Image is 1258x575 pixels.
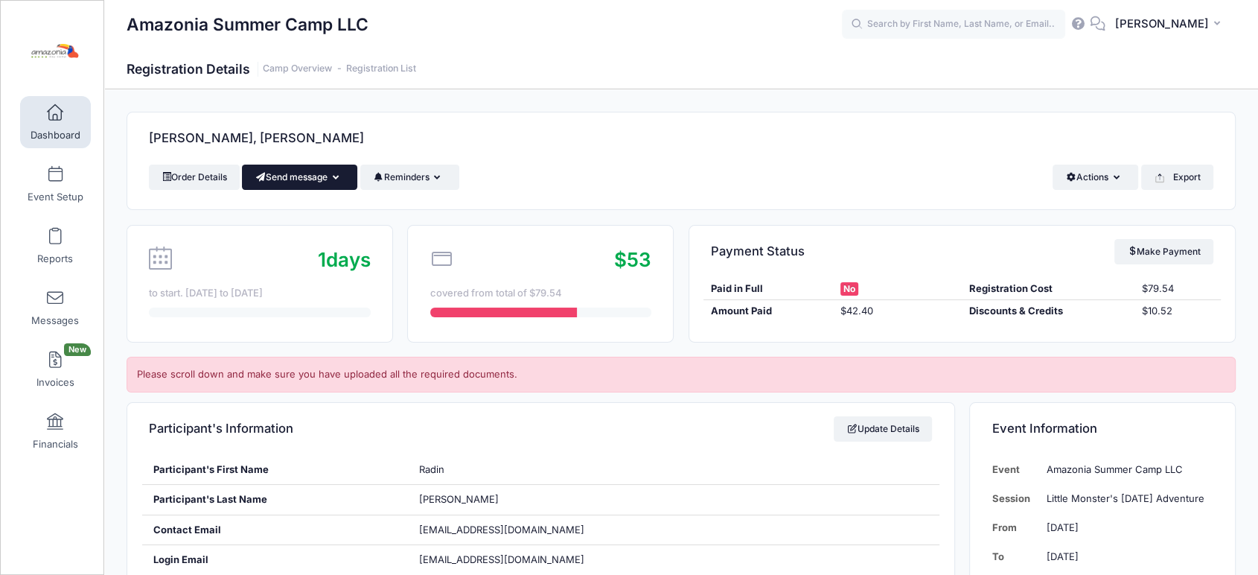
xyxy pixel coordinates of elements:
[992,455,1039,484] td: Event
[840,282,858,296] span: No
[20,343,91,395] a: InvoicesNew
[962,304,1134,319] div: Discounts & Credits
[31,129,80,142] span: Dashboard
[703,282,833,296] div: Paid in Full
[28,191,83,203] span: Event Setup
[834,416,933,442] a: Update Details
[703,304,833,319] div: Amount Paid
[37,252,73,265] span: Reports
[1141,165,1213,190] button: Export
[360,165,459,190] button: Reminders
[430,286,651,301] div: covered from total of $79.54
[142,485,408,515] div: Participant's Last Name
[1053,165,1138,190] button: Actions
[962,282,1134,296] div: Registration Cost
[419,524,584,536] span: [EMAIL_ADDRESS][DOMAIN_NAME]
[1114,239,1213,264] a: Make Payment
[20,282,91,334] a: Messages
[992,407,1096,450] h4: Event Information
[419,493,499,505] span: [PERSON_NAME]
[36,376,74,389] span: Invoices
[1105,7,1236,42] button: [PERSON_NAME]
[614,248,651,271] span: $53
[1039,484,1213,513] td: Little Monster's [DATE] Adventure
[1039,513,1213,542] td: [DATE]
[1134,282,1221,296] div: $79.54
[149,165,240,190] a: Order Details
[1039,455,1213,484] td: Amazonia Summer Camp LLC
[1115,16,1209,32] span: [PERSON_NAME]
[711,230,805,273] h4: Payment Status
[64,343,91,356] span: New
[149,286,370,301] div: to start. [DATE] to [DATE]
[149,407,293,450] h4: Participant's Information
[142,455,408,485] div: Participant's First Name
[20,405,91,457] a: Financials
[20,158,91,210] a: Event Setup
[127,357,1236,393] div: Please scroll down and make sure you have uploaded all the required documents.
[992,542,1039,571] td: To
[20,220,91,272] a: Reports
[318,245,371,274] div: days
[149,118,364,160] h4: [PERSON_NAME], [PERSON_NAME]
[346,63,416,74] a: Registration List
[263,63,332,74] a: Camp Overview
[1039,542,1213,571] td: [DATE]
[127,61,416,77] h1: Registration Details
[318,248,326,271] span: 1
[419,463,444,475] span: Radin
[31,314,79,327] span: Messages
[833,304,962,319] div: $42.40
[992,484,1039,513] td: Session
[1,16,105,86] a: Amazonia Summer Camp LLC
[992,513,1039,542] td: From
[142,545,408,575] div: Login Email
[20,96,91,148] a: Dashboard
[33,438,78,451] span: Financials
[1134,304,1221,319] div: $10.52
[127,7,368,42] h1: Amazonia Summer Camp LLC
[142,515,408,545] div: Contact Email
[25,23,81,79] img: Amazonia Summer Camp LLC
[842,10,1065,39] input: Search by First Name, Last Name, or Email...
[242,165,357,190] button: Send message
[419,553,605,568] span: [EMAIL_ADDRESS][DOMAIN_NAME]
